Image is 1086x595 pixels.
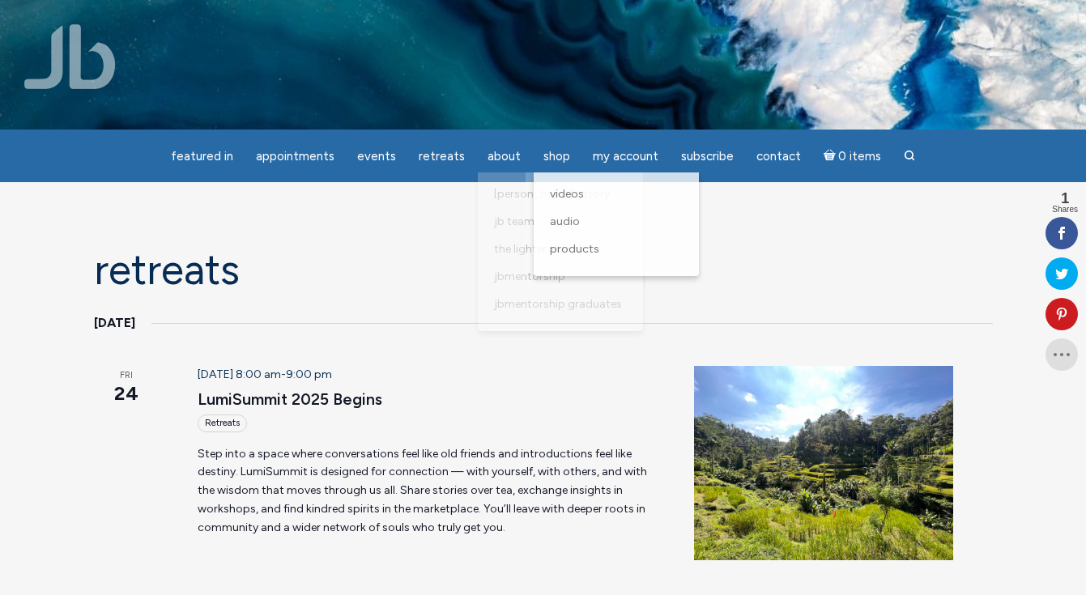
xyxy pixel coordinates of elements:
i: Cart [824,149,839,164]
a: The Lighter Side Show [486,236,635,263]
a: Videos [542,181,691,208]
a: Shop [534,141,580,172]
span: About [488,149,521,164]
span: [DATE] 8:00 am [198,368,281,381]
span: JBMentorship Graduates [494,297,622,311]
a: [PERSON_NAME]’s Story [486,181,635,208]
span: The Lighter Side Show [494,242,601,256]
a: featured in [161,141,243,172]
time: - [198,368,332,381]
span: Audio [550,215,580,228]
a: JB Team [486,208,635,236]
a: JBMentorship [486,263,635,291]
a: Subscribe [671,141,743,172]
span: Retreats [419,149,465,164]
span: Contact [756,149,801,164]
span: JB Team [494,215,534,228]
time: [DATE] [94,312,135,334]
a: My Account [583,141,668,172]
img: JBM Bali Rice Fields 2 [694,366,953,560]
a: About [478,141,530,172]
span: My Account [593,149,658,164]
span: Shares [1052,206,1078,214]
span: JBMentorship [494,270,565,283]
a: Cart0 items [814,139,892,172]
a: Events [347,141,406,172]
a: Contact [747,141,811,172]
span: Shop [543,149,570,164]
span: Fri [94,369,160,383]
a: Audio [542,208,691,236]
span: 9:00 pm [286,368,332,381]
span: Subscribe [681,149,734,164]
span: featured in [171,149,233,164]
span: 24 [94,380,160,407]
h1: Retreats [94,247,993,293]
a: Retreats [409,141,475,172]
span: Events [357,149,396,164]
span: Appointments [256,149,334,164]
span: Products [550,242,599,256]
span: 1 [1052,191,1078,206]
a: JBMentorship Graduates [486,291,635,318]
a: LumiSummit 2025 Begins [198,389,382,410]
a: Appointments [246,141,344,172]
a: Products [542,236,691,263]
div: Retreats [198,414,247,431]
span: 0 items [838,151,881,163]
p: Step into a space where conversations feel like old friends and introductions feel like destiny. ... [198,445,655,537]
img: Jamie Butler. The Everyday Medium [24,24,116,89]
span: [PERSON_NAME]’s Story [494,187,610,201]
span: Videos [550,187,584,201]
